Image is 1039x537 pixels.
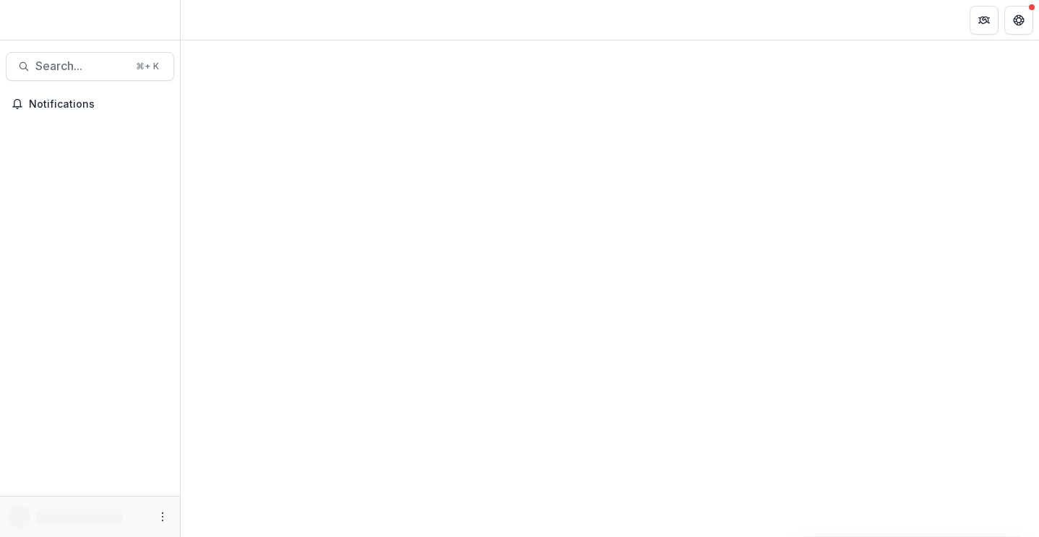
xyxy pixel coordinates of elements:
[186,9,248,30] nav: breadcrumb
[35,59,127,73] span: Search...
[154,508,171,525] button: More
[970,6,999,35] button: Partners
[6,52,174,81] button: Search...
[1004,6,1033,35] button: Get Help
[29,98,168,111] span: Notifications
[133,59,162,74] div: ⌘ + K
[6,93,174,116] button: Notifications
